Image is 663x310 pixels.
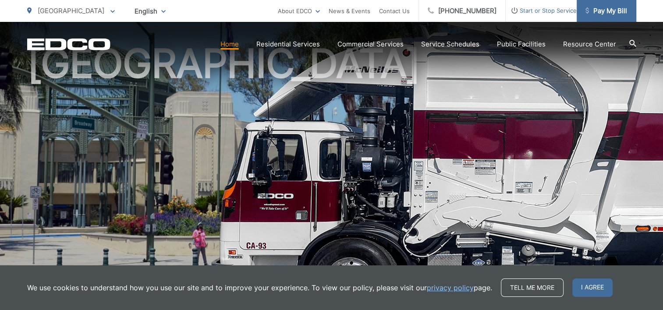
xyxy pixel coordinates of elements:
a: News & Events [329,6,370,16]
a: About EDCO [278,6,320,16]
a: Resource Center [563,39,616,49]
a: Service Schedules [421,39,479,49]
a: Home [220,39,239,49]
span: I agree [572,278,613,297]
a: privacy policy [427,282,474,293]
p: We use cookies to understand how you use our site and to improve your experience. To view our pol... [27,282,492,293]
a: Residential Services [256,39,320,49]
a: Contact Us [379,6,410,16]
span: [GEOGRAPHIC_DATA] [38,7,104,15]
a: Tell me more [501,278,564,297]
a: Public Facilities [497,39,546,49]
span: English [128,4,172,19]
a: Commercial Services [337,39,404,49]
span: Pay My Bill [585,6,627,16]
a: EDCD logo. Return to the homepage. [27,38,110,50]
